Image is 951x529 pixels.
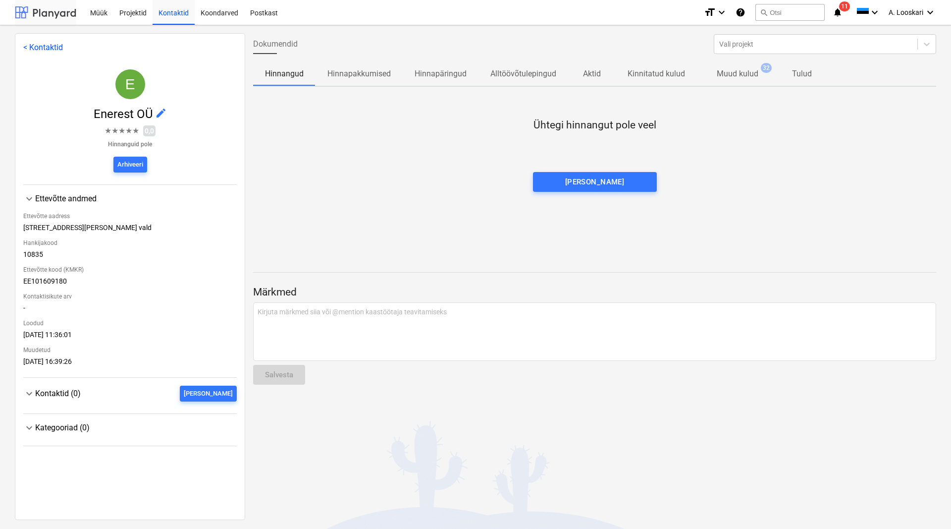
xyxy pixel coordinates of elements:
button: [PERSON_NAME] [180,386,237,402]
span: ★ [118,125,125,137]
span: 11 [839,1,850,11]
div: Ettevõtte andmed [23,205,237,369]
i: keyboard_arrow_down [716,6,728,18]
span: ★ [125,125,132,137]
span: search [760,8,768,16]
span: keyboard_arrow_down [23,388,35,400]
div: Kontaktid (0)[PERSON_NAME] [23,402,237,406]
div: Ettevõtte kood (KMKR) [23,262,237,277]
span: Dokumendid [253,38,298,50]
div: Kategooriad (0) [35,423,237,432]
p: Märkmed [253,286,936,299]
div: [STREET_ADDRESS][PERSON_NAME] vald [23,224,237,235]
span: keyboard_arrow_down [23,422,35,434]
div: Kategooriad (0) [23,434,237,438]
span: E [125,76,135,92]
div: Enerest [115,69,145,99]
div: Ettevõtte andmed [35,194,237,203]
button: Arhiveeri [113,157,147,173]
div: [DATE] 16:39:26 [23,357,237,369]
i: format_size [704,6,716,18]
div: Arhiveeri [117,159,143,171]
div: Hankijakood [23,235,237,250]
div: Ettevõtte aadress [23,209,237,224]
p: Tulud [790,68,814,80]
div: Loodud [23,316,237,331]
div: [DATE] 11:36:01 [23,331,237,343]
div: - [23,304,237,316]
iframe: Chat Widget [901,481,951,529]
p: Aktid [580,68,604,80]
div: Kontaktid (0)[PERSON_NAME] [23,386,237,402]
i: keyboard_arrow_down [924,6,936,18]
button: [PERSON_NAME] [533,172,657,192]
p: Hinnapäringud [415,68,467,80]
span: A. Looskari [889,8,923,16]
button: Otsi [755,4,825,21]
span: Enerest OÜ [94,107,155,121]
span: ★ [105,125,111,137]
i: notifications [833,6,843,18]
span: 32 [761,63,772,73]
div: [PERSON_NAME] [184,388,233,400]
p: Ühtegi hinnangut pole veel [533,118,656,132]
p: Hinnanguid pole [105,141,156,149]
span: edit [155,107,167,119]
span: 0,0 [143,125,156,136]
div: Ettevõtte andmed [23,193,237,205]
p: Hinnangud [265,68,304,80]
div: 10835 [23,250,237,262]
p: Hinnapakkumised [327,68,391,80]
div: EE101609180 [23,277,237,289]
div: Kategooriad (0) [23,422,237,434]
i: keyboard_arrow_down [869,6,881,18]
span: ★ [111,125,118,137]
p: Kinnitatud kulud [628,68,685,80]
p: Alltöövõtulepingud [490,68,556,80]
span: ★ [132,125,139,137]
div: Muudetud [23,343,237,357]
span: Kontaktid (0) [35,389,81,398]
i: Abikeskus [736,6,745,18]
p: Muud kulud [717,68,758,80]
span: keyboard_arrow_down [23,193,35,205]
a: < Kontaktid [23,43,63,52]
div: [PERSON_NAME] [565,176,625,188]
div: Kontaktisikute arv [23,289,237,304]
